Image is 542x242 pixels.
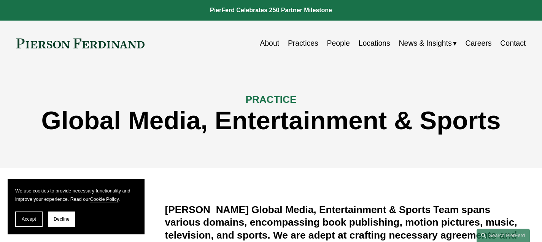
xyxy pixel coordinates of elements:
[8,179,145,234] section: Cookie banner
[359,36,390,51] a: Locations
[15,187,137,204] p: We use cookies to provide necessary functionality and improve your experience. Read our .
[22,216,36,222] span: Accept
[466,36,492,51] a: Careers
[399,37,452,50] span: News & Insights
[16,106,526,135] h1: Global Media, Entertainment & Sports
[399,36,457,51] a: folder dropdown
[48,212,75,227] button: Decline
[245,94,296,105] span: PRACTICE
[260,36,279,51] a: About
[15,212,43,227] button: Accept
[500,36,526,51] a: Contact
[54,216,70,222] span: Decline
[327,36,350,51] a: People
[477,229,530,242] a: Search this site
[90,197,118,202] a: Cookie Policy
[288,36,318,51] a: Practices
